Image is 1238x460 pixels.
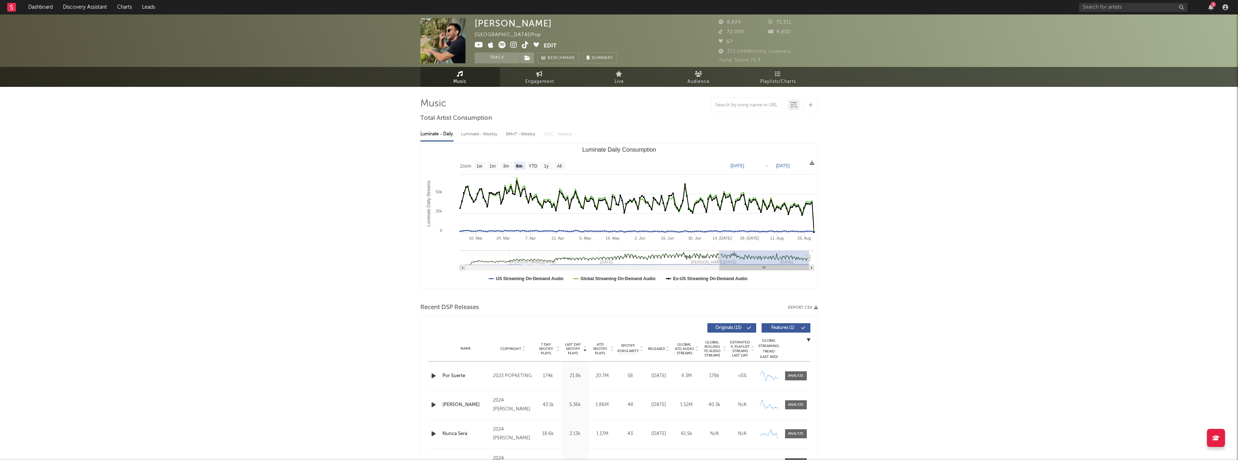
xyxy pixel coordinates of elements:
span: Global ATD Audio Streams [674,342,694,355]
span: Benchmark [548,54,575,63]
svg: Luminate Daily Consumption [421,144,818,288]
span: Recent DSP Releases [420,303,479,312]
text: 28. [DATE] [740,236,759,240]
a: [PERSON_NAME] [442,401,490,409]
button: Summary [583,52,617,63]
span: Engagement [525,77,554,86]
div: [DATE] [647,401,671,409]
span: 7 Day Spotify Plays [536,342,556,355]
span: Originals ( 15 ) [712,326,745,330]
text: 3m [503,164,509,169]
span: Last Day Spotify Plays [564,342,583,355]
span: 72,000 [719,30,744,34]
div: 2024 [PERSON_NAME] [493,396,532,414]
div: Luminate - Weekly [461,128,499,140]
button: Originals(15) [707,323,756,333]
text: 1y [544,164,548,169]
button: Edit [544,41,557,50]
div: 21.8k [564,372,587,380]
span: Total Artist Consumption [420,114,492,123]
span: Global Rolling 7D Audio Streams [702,340,722,358]
div: 40.3k [702,401,727,409]
div: 2024 [PERSON_NAME] [493,425,532,443]
a: Engagement [500,67,579,87]
text: 25k [436,209,442,213]
text: Luminate Daily Consumption [582,147,656,153]
div: 174k [536,372,560,380]
div: [GEOGRAPHIC_DATA] | Pop [475,31,549,39]
span: 8,824 [719,20,741,25]
div: 48 [618,401,643,409]
div: 1.52M [674,401,699,409]
div: <5% [730,372,754,380]
text: Luminate Daily Streams [426,181,431,227]
a: Por Suerte [442,372,490,380]
text: 16. Jun [661,236,674,240]
a: Audience [659,67,738,87]
div: N/A [730,430,754,438]
text: Zoom [460,164,471,169]
span: Audience [687,77,710,86]
span: 9,800 [768,30,791,34]
span: Copyright [500,347,521,351]
text: 21. Apr [552,236,564,240]
a: Music [420,67,500,87]
span: 67 [719,39,733,44]
div: 1.17M [591,430,614,438]
text: 24. Mar [496,236,510,240]
text: 14. [DATE] [712,236,732,240]
span: Estimated % Playlist Streams Last Day [730,340,750,358]
div: N/A [702,430,727,438]
div: [DATE] [647,430,671,438]
button: Features(1) [762,323,810,333]
a: Live [579,67,659,87]
div: 43 [618,430,643,438]
span: Features ( 1 ) [766,326,800,330]
div: 61.5k [674,430,699,438]
span: Live [614,77,624,86]
div: 18.6k [536,430,560,438]
button: Track [475,52,520,63]
div: 58 [618,372,643,380]
div: Name [442,346,490,351]
text: 10. Mar [469,236,483,240]
span: Jump Score: 75.3 [719,58,761,63]
text: 25. Aug [797,236,811,240]
text: YTD [528,164,537,169]
text: [DATE] [776,163,790,168]
text: 1m [489,164,496,169]
a: Benchmark [537,52,579,63]
text: 1w [476,164,482,169]
text: 19. May [605,236,620,240]
text: 7. Apr [525,236,536,240]
span: Playlists/Charts [760,77,796,86]
div: 43.1k [536,401,560,409]
text: 50k [436,190,442,194]
div: 2.13k [564,430,587,438]
text: 5. May [579,236,591,240]
input: Search for artists [1079,3,1187,12]
text: 6m [516,164,522,169]
span: Summary [592,56,613,60]
a: Playlists/Charts [738,67,818,87]
div: 20.7M [591,372,614,380]
text: → [764,163,768,168]
text: Global Streaming On-Demand Audio [580,276,655,281]
div: BMAT - Weekly [506,128,537,140]
div: 9.3M [674,372,699,380]
div: 178k [702,372,727,380]
text: 2. Jun [634,236,645,240]
div: [PERSON_NAME] [475,18,552,29]
span: 71,311 [768,20,791,25]
div: N/A [730,401,754,409]
div: [DATE] [647,372,671,380]
text: Ex-US Streaming On-Demand Audio [673,276,747,281]
button: Export CSV [788,305,818,310]
text: 11. Aug [770,236,783,240]
div: Global Streaming Trend (Last 60D) [758,338,780,360]
a: Nunca Será [442,430,490,438]
button: 5 [1208,4,1213,10]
